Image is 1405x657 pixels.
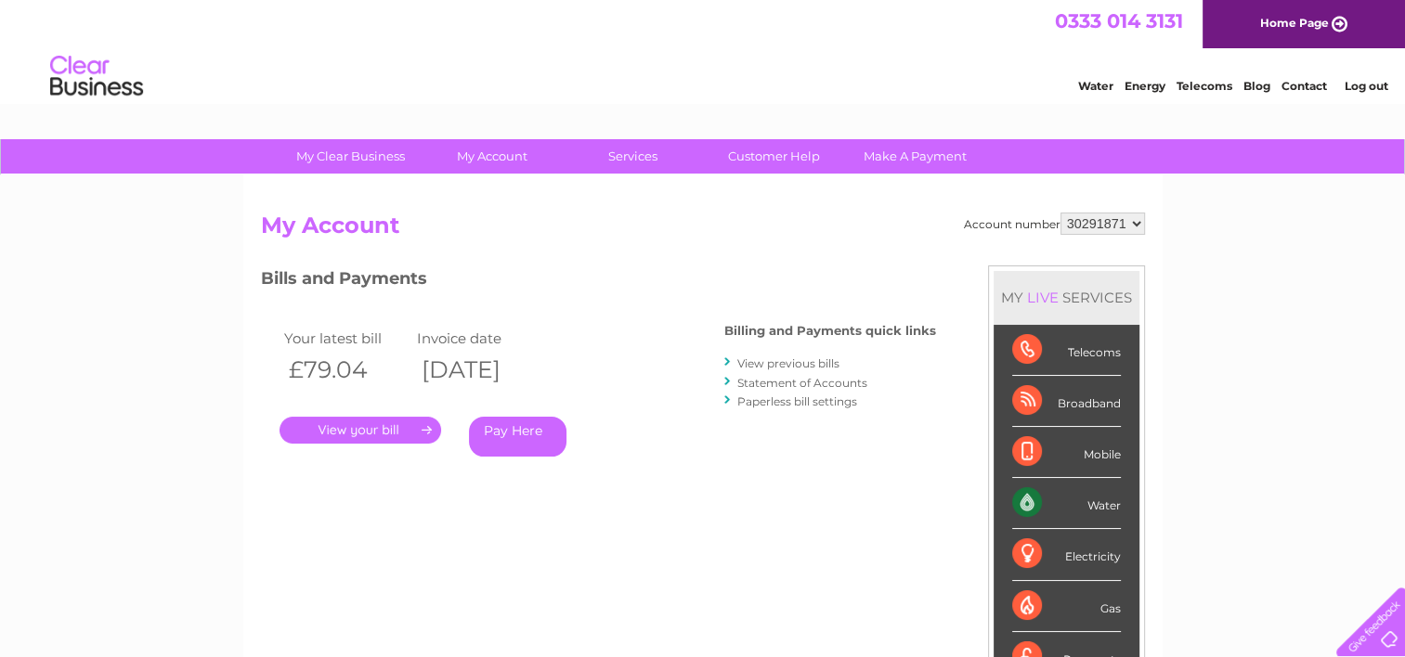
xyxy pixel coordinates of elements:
[280,417,441,444] a: .
[412,326,546,351] td: Invoice date
[1012,529,1121,580] div: Electricity
[737,356,839,370] a: View previous bills
[49,48,144,105] img: logo.png
[1344,79,1387,93] a: Log out
[697,139,851,174] a: Customer Help
[1055,9,1183,32] a: 0333 014 3131
[1243,79,1270,93] a: Blog
[1078,79,1113,93] a: Water
[737,394,857,408] a: Paperless bill settings
[839,139,992,174] a: Make A Payment
[415,139,568,174] a: My Account
[469,417,566,457] a: Pay Here
[280,351,413,389] th: £79.04
[737,376,867,390] a: Statement of Accounts
[1012,376,1121,427] div: Broadband
[556,139,709,174] a: Services
[1012,427,1121,478] div: Mobile
[280,326,413,351] td: Your latest bill
[261,213,1145,248] h2: My Account
[274,139,427,174] a: My Clear Business
[1012,581,1121,632] div: Gas
[265,10,1142,90] div: Clear Business is a trading name of Verastar Limited (registered in [GEOGRAPHIC_DATA] No. 3667643...
[1177,79,1232,93] a: Telecoms
[1023,289,1062,306] div: LIVE
[1125,79,1165,93] a: Energy
[724,324,936,338] h4: Billing and Payments quick links
[1281,79,1327,93] a: Contact
[1012,325,1121,376] div: Telecoms
[994,271,1139,324] div: MY SERVICES
[1012,478,1121,529] div: Water
[412,351,546,389] th: [DATE]
[261,265,936,298] h3: Bills and Payments
[964,213,1145,235] div: Account number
